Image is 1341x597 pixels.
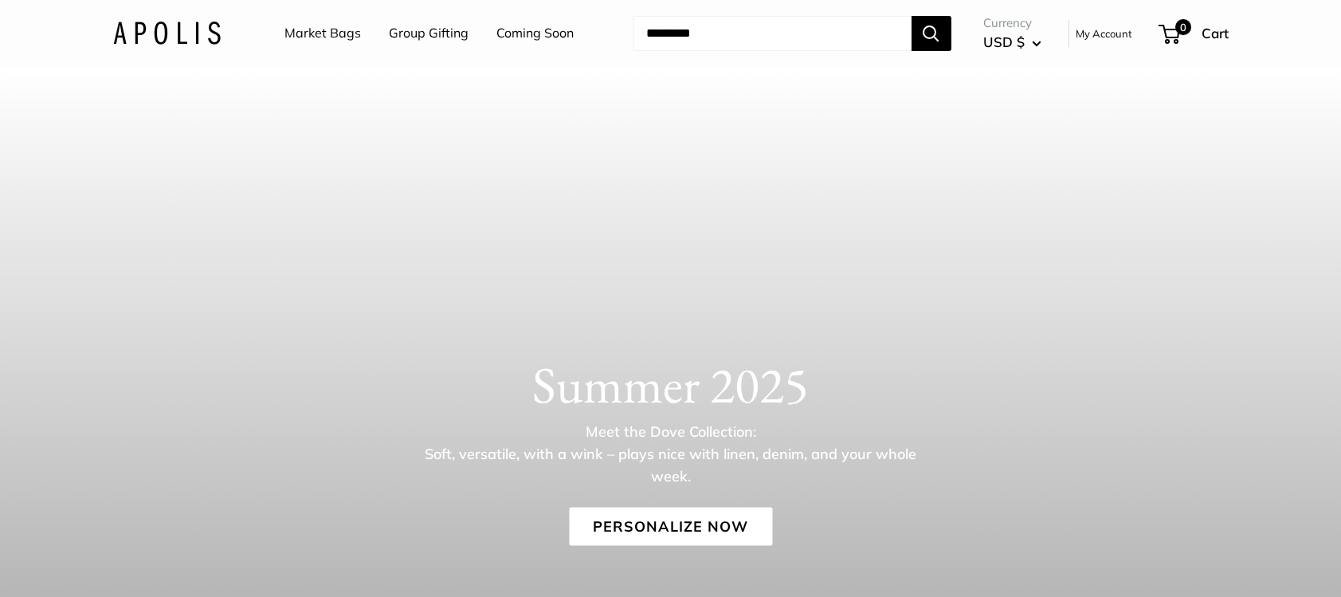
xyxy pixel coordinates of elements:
a: Market Bags [284,22,361,45]
input: Search... [633,16,912,51]
a: Coming Soon [496,22,574,45]
span: 0 [1174,19,1190,35]
h1: Summer 2025 [113,355,1229,415]
a: Personalize Now [569,508,772,546]
a: 0 Cart [1160,21,1229,46]
img: Apolis [113,22,221,45]
span: Cart [1202,25,1229,41]
button: USD $ [983,29,1041,55]
a: Group Gifting [389,22,469,45]
a: My Account [1076,24,1132,43]
span: USD $ [983,33,1025,50]
p: Meet the Dove Collection: Soft, versatile, with a wink – plays nice with linen, denim, and your w... [412,421,930,488]
span: Currency [983,12,1041,34]
button: Search [912,16,951,51]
